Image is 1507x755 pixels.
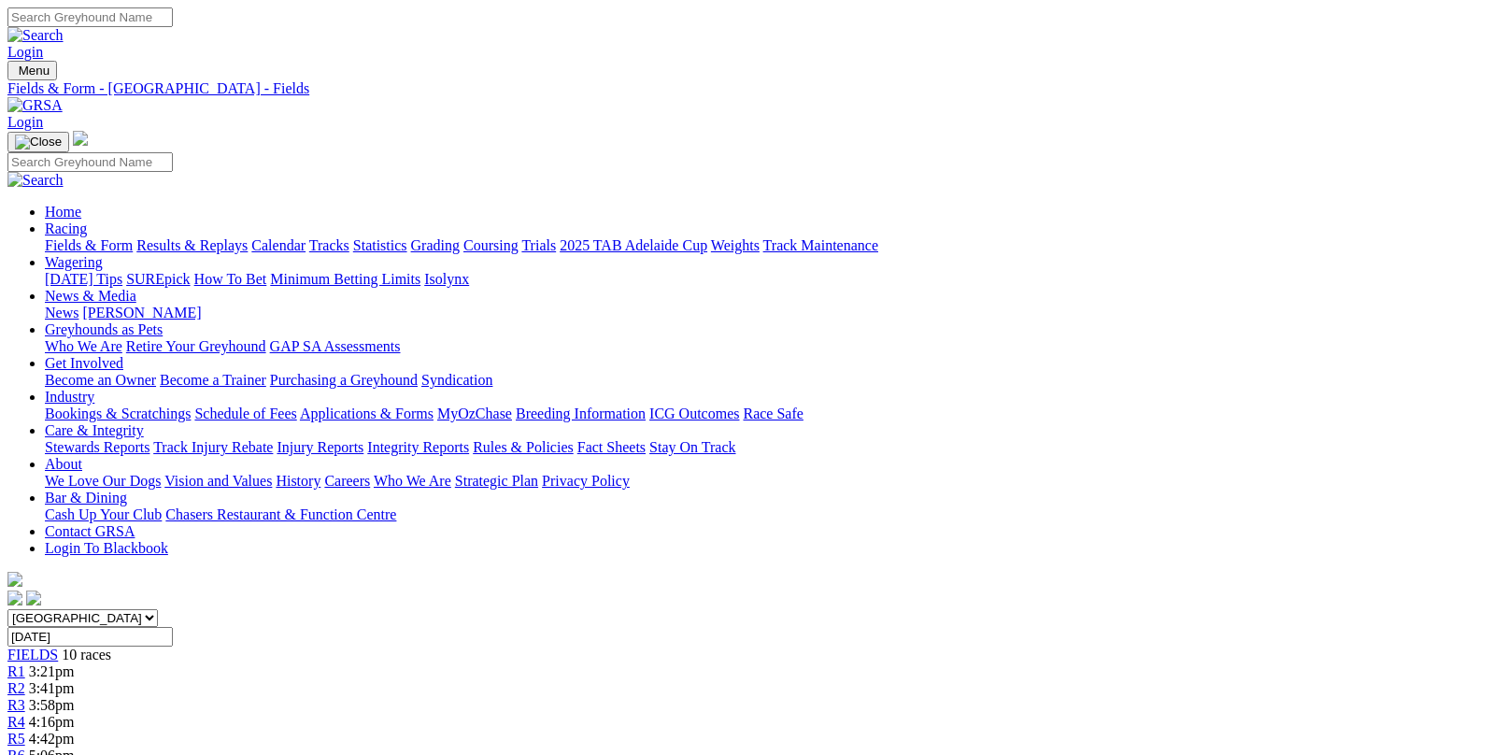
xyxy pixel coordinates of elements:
a: R1 [7,663,25,679]
a: Wagering [45,254,103,270]
a: Retire Your Greyhound [126,338,266,354]
img: Search [7,172,64,189]
a: Strategic Plan [455,473,538,489]
div: Racing [45,237,1500,254]
a: Care & Integrity [45,422,144,438]
a: Weights [711,237,760,253]
img: Search [7,27,64,44]
a: News [45,305,78,321]
a: Schedule of Fees [194,406,296,421]
a: Race Safe [743,406,803,421]
a: Minimum Betting Limits [270,271,420,287]
a: Injury Reports [277,439,363,455]
a: Privacy Policy [542,473,630,489]
a: Who We Are [374,473,451,489]
a: Fact Sheets [577,439,646,455]
a: We Love Our Dogs [45,473,161,489]
img: logo-grsa-white.png [73,131,88,146]
a: Track Injury Rebate [153,439,273,455]
a: Breeding Information [516,406,646,421]
a: Purchasing a Greyhound [270,372,418,388]
a: R3 [7,697,25,713]
a: Contact GRSA [45,523,135,539]
a: Bar & Dining [45,490,127,506]
input: Search [7,7,173,27]
span: 3:21pm [29,663,75,679]
div: Greyhounds as Pets [45,338,1500,355]
img: twitter.svg [26,591,41,605]
a: Statistics [353,237,407,253]
a: ICG Outcomes [649,406,739,421]
a: Get Involved [45,355,123,371]
a: Industry [45,389,94,405]
img: facebook.svg [7,591,22,605]
a: About [45,456,82,472]
div: Care & Integrity [45,439,1500,456]
a: 2025 TAB Adelaide Cup [560,237,707,253]
a: Login [7,114,43,130]
a: Coursing [463,237,519,253]
a: Stay On Track [649,439,735,455]
div: Bar & Dining [45,506,1500,523]
a: Cash Up Your Club [45,506,162,522]
a: Become an Owner [45,372,156,388]
span: 3:58pm [29,697,75,713]
span: 10 races [62,647,111,662]
a: News & Media [45,288,136,304]
div: News & Media [45,305,1500,321]
a: Chasers Restaurant & Function Centre [165,506,396,522]
span: 4:16pm [29,714,75,730]
div: About [45,473,1500,490]
a: Login To Blackbook [45,540,168,556]
a: R2 [7,680,25,696]
span: 3:41pm [29,680,75,696]
a: Calendar [251,237,306,253]
a: Stewards Reports [45,439,149,455]
a: Syndication [421,372,492,388]
a: FIELDS [7,647,58,662]
img: logo-grsa-white.png [7,572,22,587]
button: Toggle navigation [7,61,57,80]
a: Racing [45,221,87,236]
div: Get Involved [45,372,1500,389]
a: Applications & Forms [300,406,434,421]
a: Who We Are [45,338,122,354]
a: MyOzChase [437,406,512,421]
a: [DATE] Tips [45,271,122,287]
a: Trials [521,237,556,253]
a: Vision and Values [164,473,272,489]
div: Wagering [45,271,1500,288]
a: [PERSON_NAME] [82,305,201,321]
a: Rules & Policies [473,439,574,455]
span: Menu [19,64,50,78]
a: Fields & Form [45,237,133,253]
a: Login [7,44,43,60]
input: Select date [7,627,173,647]
a: Isolynx [424,271,469,287]
a: History [276,473,320,489]
a: Home [45,204,81,220]
img: GRSA [7,97,63,114]
a: Grading [411,237,460,253]
a: R4 [7,714,25,730]
a: R5 [7,731,25,747]
a: Fields & Form - [GEOGRAPHIC_DATA] - Fields [7,80,1500,97]
div: Industry [45,406,1500,422]
a: Bookings & Scratchings [45,406,191,421]
a: Careers [324,473,370,489]
input: Search [7,152,173,172]
a: Greyhounds as Pets [45,321,163,337]
button: Toggle navigation [7,132,69,152]
img: Close [15,135,62,150]
a: Tracks [309,237,349,253]
a: How To Bet [194,271,267,287]
a: Become a Trainer [160,372,266,388]
span: 4:42pm [29,731,75,747]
